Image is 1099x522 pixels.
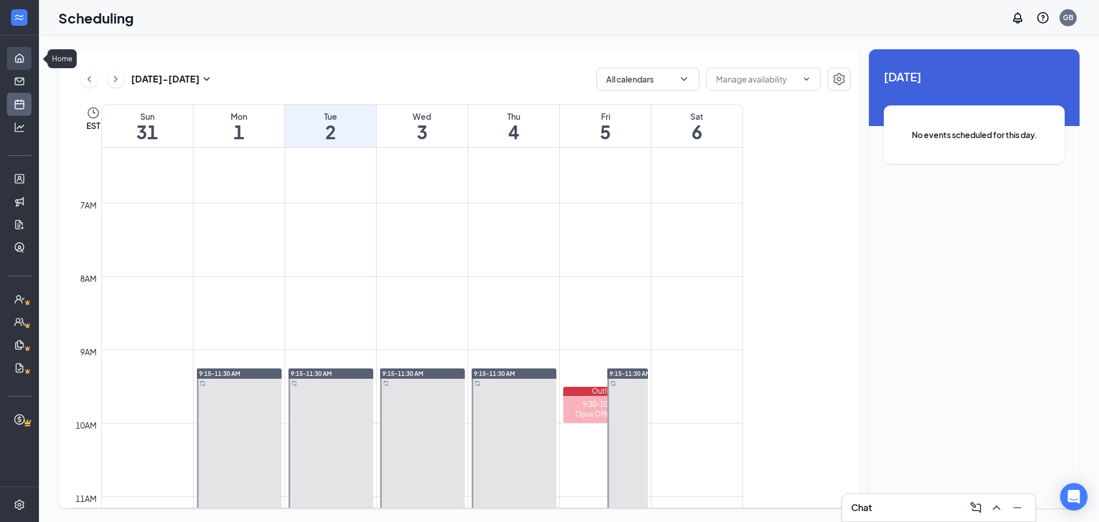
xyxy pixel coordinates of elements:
a: September 1, 2025 [193,105,284,147]
div: 10am [73,419,99,431]
div: Thu [468,111,559,122]
div: 9am [78,346,99,358]
a: September 2, 2025 [285,105,376,147]
svg: WorkstreamLogo [13,11,25,23]
a: September 3, 2025 [377,105,468,147]
svg: Sync [475,380,480,386]
h1: 4 [468,122,559,142]
div: Tue [285,111,376,122]
span: 9:15-11:30 AM [291,370,332,378]
svg: SmallChevronDown [200,72,214,86]
svg: Sync [610,380,616,386]
div: Mon [193,111,284,122]
svg: ChevronUp [990,501,1003,515]
h1: 3 [377,122,468,142]
button: ChevronRight [107,70,124,88]
button: ComposeMessage [967,499,985,517]
h3: [DATE] - [DATE] [131,73,200,85]
h1: 6 [651,122,742,142]
svg: Minimize [1010,501,1024,515]
button: ChevronUp [987,499,1006,517]
span: EST [86,120,100,131]
svg: Sync [200,380,205,386]
div: Sat [651,111,742,122]
h3: Chat [851,501,872,514]
svg: Sync [291,380,297,386]
div: 7am [78,199,99,211]
button: All calendarsChevronDown [596,68,699,91]
div: Home [48,49,77,68]
div: 8am [78,272,99,285]
span: 9:15-11:30 AM [199,370,240,378]
svg: Settings [832,72,846,86]
h1: 5 [560,122,651,142]
svg: Clock [86,106,100,120]
span: 9:15-11:30 AM [474,370,515,378]
div: Open Intercom Messenger [1060,483,1088,511]
button: Settings [828,68,851,91]
a: August 31, 2025 [102,105,193,147]
svg: ChevronLeft [84,72,95,86]
input: Manage availability [716,73,797,85]
div: Wed [377,111,468,122]
svg: ChevronDown [678,73,690,85]
button: ChevronLeft [81,70,98,88]
span: 9:15-11:30 AM [382,370,424,378]
h1: 2 [285,122,376,142]
svg: QuestionInfo [1036,11,1050,25]
div: 11am [73,492,99,505]
div: Outlook [563,387,648,396]
svg: Analysis [14,121,25,133]
div: Sun [102,111,193,122]
div: GB [1063,13,1073,22]
div: Fri [560,111,651,122]
svg: ChevronDown [802,74,811,84]
svg: ComposeMessage [969,501,983,515]
button: Minimize [1008,499,1026,517]
a: September 6, 2025 [651,105,742,147]
a: September 4, 2025 [468,105,559,147]
svg: Settings [14,499,25,511]
svg: Sync [383,380,389,386]
svg: Notifications [1011,11,1025,25]
span: No events scheduled for this day. [907,128,1042,141]
h1: 31 [102,122,193,142]
div: 9:30-10:00 AM [563,399,648,409]
span: 9:15-11:30 AM [610,370,651,378]
span: [DATE] [884,68,1065,85]
h1: Scheduling [58,8,134,28]
h1: 1 [193,122,284,142]
a: September 5, 2025 [560,105,651,147]
div: Opus Office Hours [563,409,648,419]
svg: ChevronRight [110,72,121,86]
